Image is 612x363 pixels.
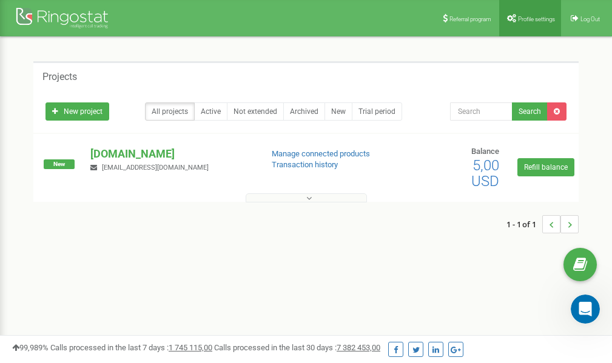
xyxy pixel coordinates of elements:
[45,102,109,121] a: New project
[227,102,284,121] a: Not extended
[272,160,338,169] a: Transaction history
[90,146,252,162] p: [DOMAIN_NAME]
[283,102,325,121] a: Archived
[169,343,212,352] u: 1 745 115,00
[337,343,380,352] u: 7 382 453,00
[512,102,548,121] button: Search
[517,158,574,176] a: Refill balance
[50,343,212,352] span: Calls processed in the last 7 days :
[580,16,600,22] span: Log Out
[102,164,209,172] span: [EMAIL_ADDRESS][DOMAIN_NAME]
[352,102,402,121] a: Trial period
[194,102,227,121] a: Active
[145,102,195,121] a: All projects
[44,159,75,169] span: New
[449,16,491,22] span: Referral program
[450,102,513,121] input: Search
[272,149,370,158] a: Manage connected products
[12,343,49,352] span: 99,989%
[571,295,600,324] iframe: Intercom live chat
[42,72,77,82] h5: Projects
[506,215,542,233] span: 1 - 1 of 1
[471,157,499,190] span: 5,00 USD
[324,102,352,121] a: New
[471,147,499,156] span: Balance
[518,16,555,22] span: Profile settings
[506,203,579,245] nav: ...
[214,343,380,352] span: Calls processed in the last 30 days :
